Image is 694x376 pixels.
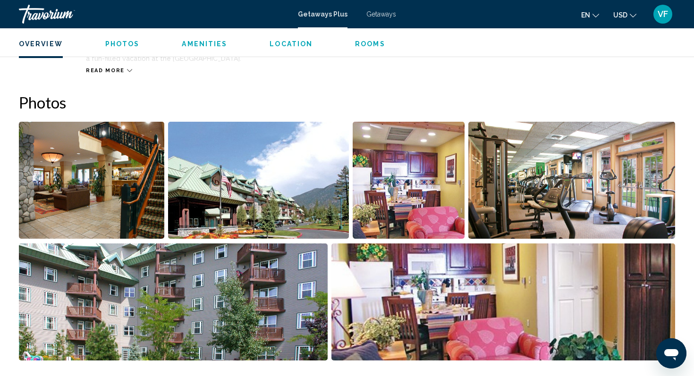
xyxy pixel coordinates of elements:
[656,338,686,368] iframe: Button to launch messaging window
[355,40,385,48] button: Rooms
[658,9,668,19] span: VF
[19,121,164,239] button: Open full-screen image slider
[168,121,349,239] button: Open full-screen image slider
[366,10,396,18] a: Getaways
[468,121,675,239] button: Open full-screen image slider
[19,93,675,112] h2: Photos
[19,5,288,24] a: Travorium
[105,40,140,48] button: Photos
[353,121,465,239] button: Open full-screen image slider
[182,40,227,48] button: Amenities
[270,40,313,48] button: Location
[19,243,328,361] button: Open full-screen image slider
[651,4,675,24] button: User Menu
[581,11,590,19] span: en
[86,67,125,74] span: Read more
[613,11,627,19] span: USD
[331,243,676,361] button: Open full-screen image slider
[613,8,636,22] button: Change currency
[581,8,599,22] button: Change language
[298,10,347,18] a: Getaways Plus
[86,67,132,74] button: Read more
[19,40,63,48] button: Overview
